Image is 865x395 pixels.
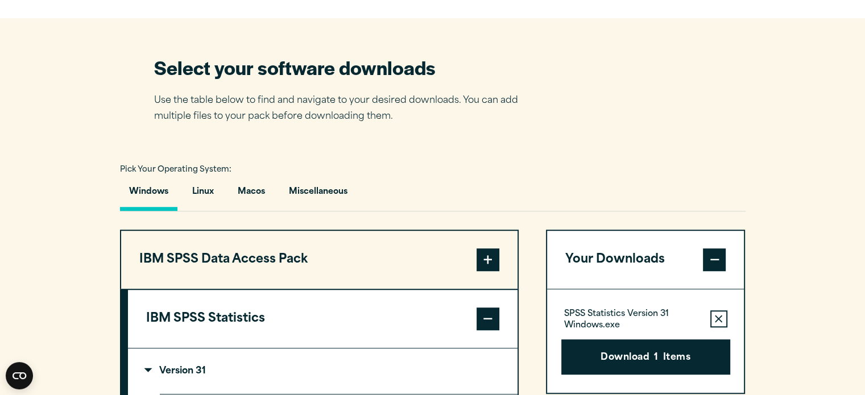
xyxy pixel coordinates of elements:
[120,178,177,211] button: Windows
[121,231,518,289] button: IBM SPSS Data Access Pack
[154,55,535,80] h2: Select your software downloads
[6,362,33,389] button: Open CMP widget
[128,348,518,394] summary: Version 31
[183,178,223,211] button: Linux
[547,289,744,393] div: Your Downloads
[564,309,701,331] p: SPSS Statistics Version 31 Windows.exe
[229,178,274,211] button: Macos
[120,166,231,173] span: Pick Your Operating System:
[154,93,535,126] p: Use the table below to find and navigate to your desired downloads. You can add multiple files to...
[128,290,518,348] button: IBM SPSS Statistics
[146,367,206,376] p: Version 31
[547,231,744,289] button: Your Downloads
[561,339,730,375] button: Download1Items
[654,351,658,365] span: 1
[280,178,357,211] button: Miscellaneous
